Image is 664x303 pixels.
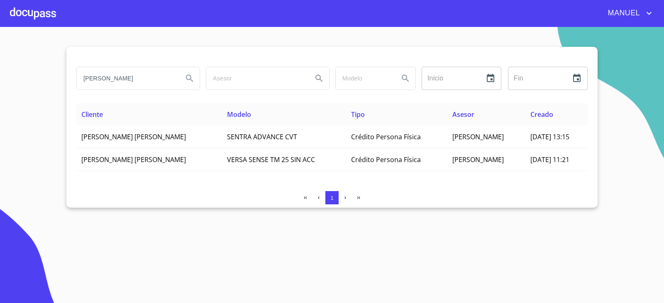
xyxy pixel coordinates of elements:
[351,132,421,141] span: Crédito Persona Física
[227,132,297,141] span: SENTRA ADVANCE CVT
[309,68,329,88] button: Search
[336,67,392,90] input: search
[330,195,333,201] span: 1
[452,132,504,141] span: [PERSON_NAME]
[77,67,176,90] input: search
[530,132,569,141] span: [DATE] 13:15
[81,132,186,141] span: [PERSON_NAME] [PERSON_NAME]
[452,110,474,119] span: Asesor
[180,68,200,88] button: Search
[602,7,654,20] button: account of current user
[227,155,315,164] span: VERSA SENSE TM 25 SIN ACC
[351,155,421,164] span: Crédito Persona Física
[206,67,306,90] input: search
[325,191,339,204] button: 1
[81,155,186,164] span: [PERSON_NAME] [PERSON_NAME]
[452,155,504,164] span: [PERSON_NAME]
[530,155,569,164] span: [DATE] 11:21
[530,110,553,119] span: Creado
[81,110,103,119] span: Cliente
[395,68,415,88] button: Search
[602,7,644,20] span: MANUEL
[351,110,365,119] span: Tipo
[227,110,251,119] span: Modelo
